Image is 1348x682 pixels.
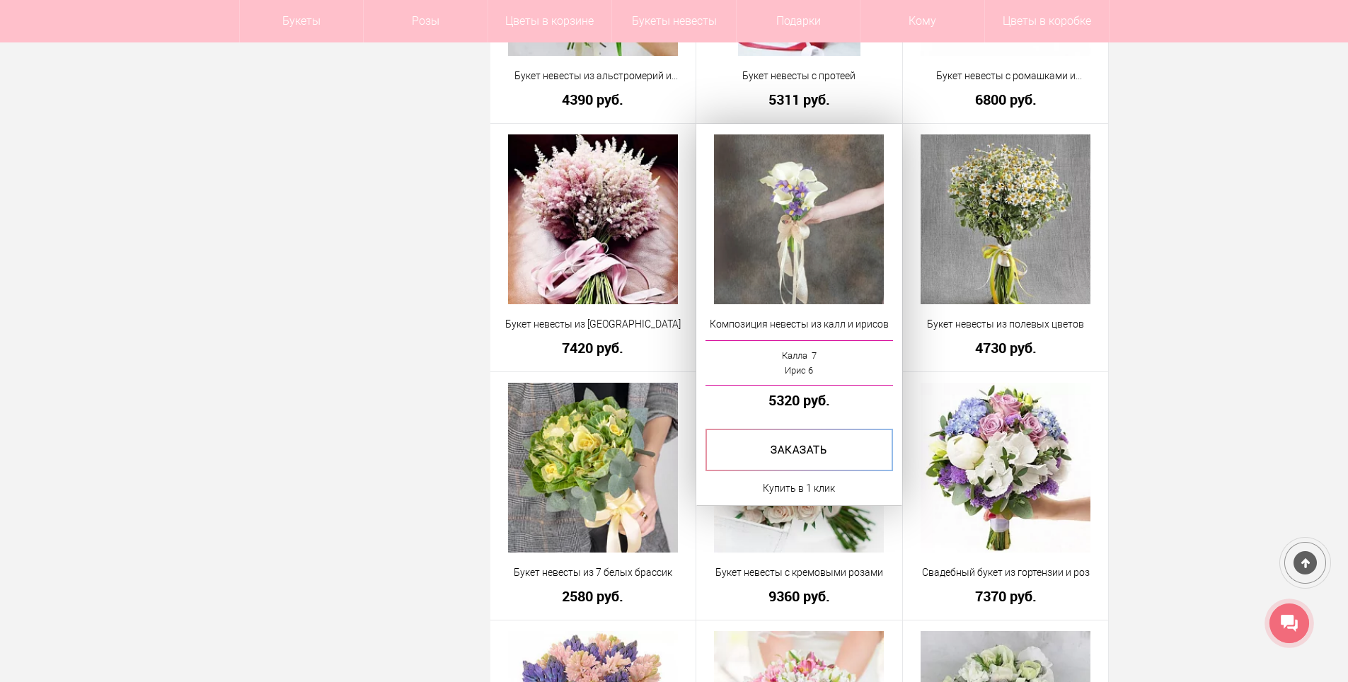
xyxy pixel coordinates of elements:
a: Букет невесты из полевых цветов [912,317,1100,332]
a: 9360 руб. [705,589,893,603]
a: Свадебный букет из гортензии и роз [912,565,1100,580]
a: 2580 руб. [500,589,687,603]
img: Букет невесты из полевых цветов [921,134,1090,304]
a: Букет невесты с протеей [705,69,893,83]
a: 7370 руб. [912,589,1100,603]
img: Свадебный букет из гортензии и роз [921,383,1090,553]
a: Букет невесты из альстромерий и эустомы [500,69,687,83]
a: Букет невесты с кремовыми розами [705,565,893,580]
a: Купить в 1 клик [763,480,835,497]
a: 5320 руб. [705,393,893,408]
a: Букет невесты из 7 белых брассик [500,565,687,580]
a: Букет невесты с ромашками и хризантемой [912,69,1100,83]
a: 4390 руб. [500,92,687,107]
img: Букет невесты из 7 белых брассик [508,383,678,553]
a: 7420 руб. [500,340,687,355]
a: Композиция невесты из калл и ирисов [705,317,893,332]
a: 4730 руб. [912,340,1100,355]
a: 5311 руб. [705,92,893,107]
a: 6800 руб. [912,92,1100,107]
a: Букет невесты из [GEOGRAPHIC_DATA] [500,317,687,332]
a: Калла 7Ирис 6 [705,340,893,386]
img: Букет невесты из астильбы [508,134,678,304]
img: Композиция невесты из калл и ирисов [714,134,884,304]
